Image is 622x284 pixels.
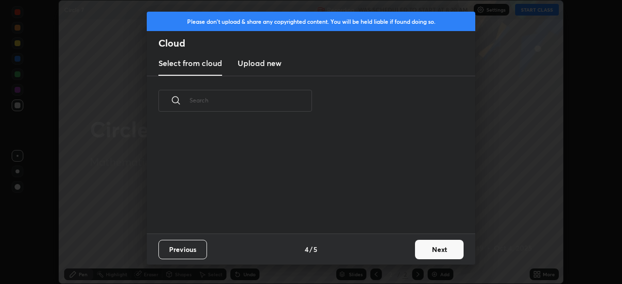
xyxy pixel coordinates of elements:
h4: 4 [305,244,309,254]
input: Search [190,80,312,121]
h3: Upload new [238,57,281,69]
div: grid [147,123,464,234]
h4: / [310,244,312,254]
button: Next [415,240,464,259]
h4: 5 [313,244,317,254]
h2: Cloud [158,37,475,50]
div: Please don't upload & share any copyrighted content. You will be held liable if found doing so. [147,12,475,31]
h3: Select from cloud [158,57,222,69]
button: Previous [158,240,207,259]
